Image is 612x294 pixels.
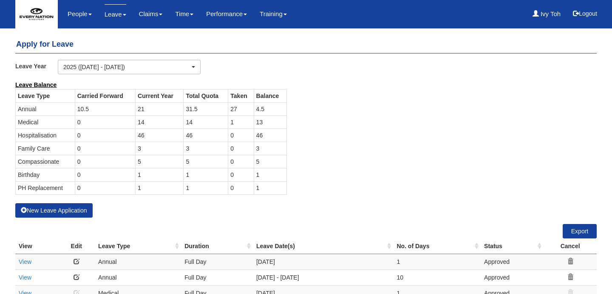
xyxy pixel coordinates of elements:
td: Annual [16,102,75,115]
td: 0 [228,155,254,168]
td: 1 [184,181,228,194]
th: Carried Forward [75,89,135,102]
td: 0 [75,155,135,168]
td: 4.5 [254,102,286,115]
a: View [19,258,31,265]
a: View [19,274,31,281]
th: Leave Type [16,89,75,102]
button: Logout [567,3,603,24]
a: Claims [139,4,163,24]
a: People [68,4,92,24]
a: Training [260,4,287,24]
td: 1 [136,181,184,194]
a: Ivy Toh [533,4,561,24]
td: 14 [184,115,228,129]
td: 3 [136,142,184,155]
td: 10.5 [75,102,135,115]
td: 46 [184,129,228,142]
th: Total Quota [184,89,228,102]
td: 3 [254,142,286,155]
a: Leave [105,4,126,24]
td: Annual [95,269,181,285]
td: 5 [254,155,286,168]
td: 0 [228,142,254,155]
td: 1 [254,181,286,194]
td: 14 [136,115,184,129]
th: Edit [58,238,95,254]
button: 2025 ([DATE] - [DATE]) [58,60,201,74]
td: Compassionate [16,155,75,168]
th: Current Year [136,89,184,102]
td: 0 [228,168,254,181]
td: 46 [136,129,184,142]
th: View [15,238,58,254]
td: 46 [254,129,286,142]
th: Status : activate to sort column ascending [481,238,544,254]
td: 5 [136,155,184,168]
td: 1 [393,254,481,269]
td: 0 [75,142,135,155]
td: 0 [75,129,135,142]
th: No. of Days : activate to sort column ascending [393,238,481,254]
td: 3 [184,142,228,155]
td: PH Replacement [16,181,75,194]
td: 1 [136,168,184,181]
th: Leave Date(s) : activate to sort column ascending [253,238,394,254]
td: 10 [393,269,481,285]
div: 2025 ([DATE] - [DATE]) [63,63,190,71]
td: Full Day [181,254,253,269]
th: Duration : activate to sort column ascending [181,238,253,254]
button: New Leave Application [15,203,93,218]
h4: Apply for Leave [15,36,597,53]
td: 1 [254,168,286,181]
td: 0 [228,181,254,194]
th: Balance [254,89,286,102]
td: 1 [228,115,254,129]
td: [DATE] - [DATE] [253,269,394,285]
td: Hospitalisation [16,129,75,142]
td: 0 [228,129,254,142]
td: 5 [184,155,228,168]
td: 0 [75,115,135,129]
td: 0 [75,181,135,194]
td: Approved [481,254,544,269]
td: 31.5 [184,102,228,115]
td: Family Care [16,142,75,155]
th: Cancel [544,238,597,254]
a: Time [175,4,193,24]
td: Approved [481,269,544,285]
td: [DATE] [253,254,394,269]
a: Performance [206,4,247,24]
td: 0 [75,168,135,181]
td: 21 [136,102,184,115]
td: Medical [16,115,75,129]
td: 1 [184,168,228,181]
td: Annual [95,254,181,269]
th: Taken [228,89,254,102]
td: Birthday [16,168,75,181]
td: 13 [254,115,286,129]
th: Leave Type : activate to sort column ascending [95,238,181,254]
a: Export [563,224,597,238]
td: Full Day [181,269,253,285]
label: Leave Year [15,60,58,72]
b: Leave Balance [15,81,57,88]
td: 27 [228,102,254,115]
